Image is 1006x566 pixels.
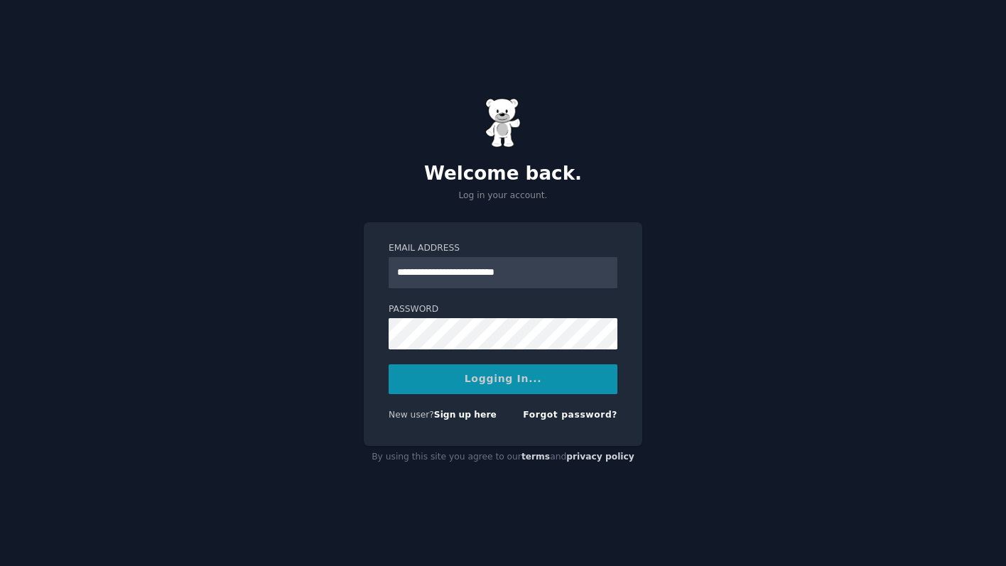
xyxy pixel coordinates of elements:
h2: Welcome back. [364,163,642,185]
span: New user? [389,410,434,420]
a: Forgot password? [523,410,617,420]
a: privacy policy [566,452,634,462]
label: Password [389,303,617,316]
div: By using this site you agree to our and [364,446,642,469]
p: Log in your account. [364,190,642,202]
a: terms [521,452,550,462]
img: Gummy Bear [485,98,521,148]
a: Sign up here [434,410,497,420]
label: Email Address [389,242,617,255]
